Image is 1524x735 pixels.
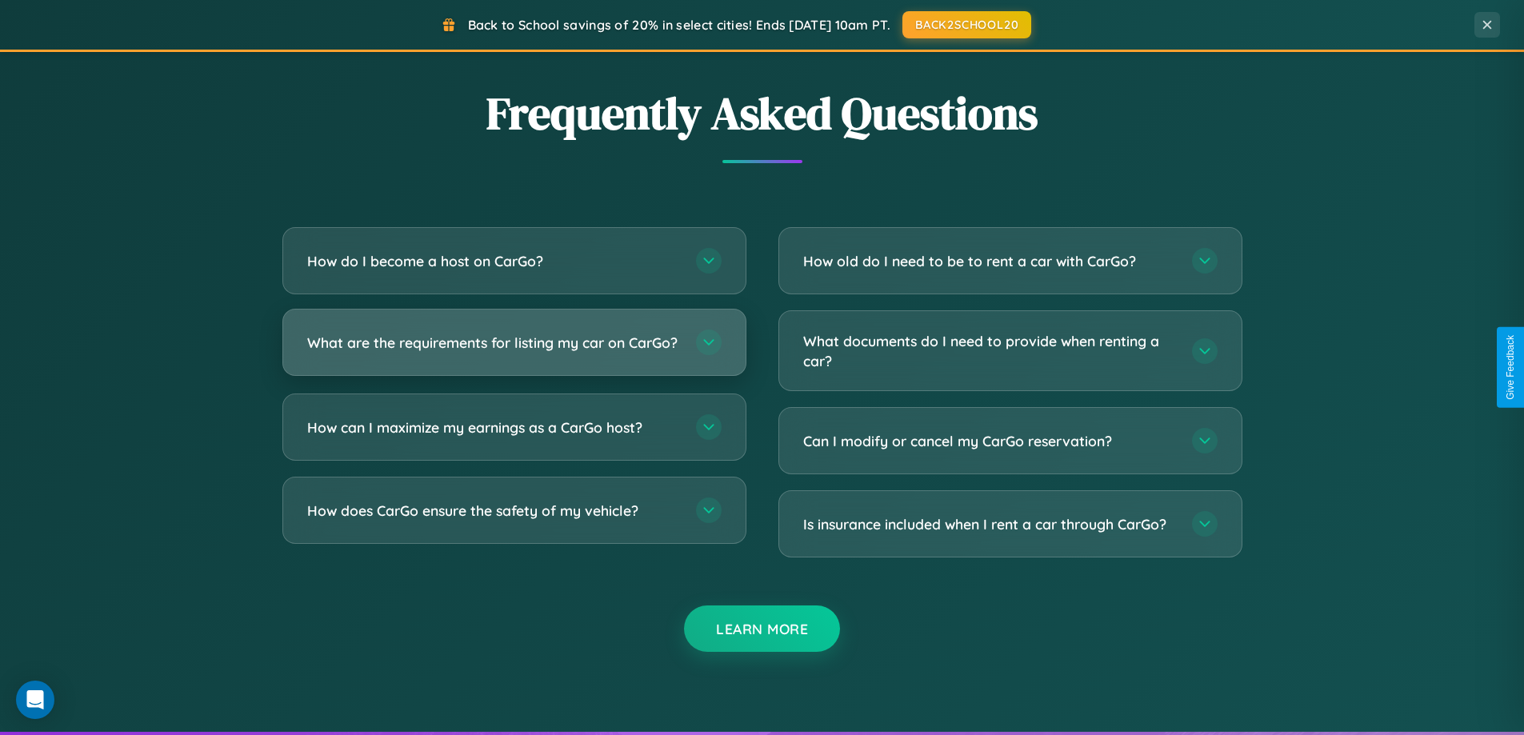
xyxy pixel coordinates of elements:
h3: What are the requirements for listing my car on CarGo? [307,333,680,353]
span: Back to School savings of 20% in select cities! Ends [DATE] 10am PT. [468,17,890,33]
button: Learn More [684,605,840,652]
h3: Is insurance included when I rent a car through CarGo? [803,514,1176,534]
h3: How old do I need to be to rent a car with CarGo? [803,251,1176,271]
h2: Frequently Asked Questions [282,82,1242,144]
h3: How do I become a host on CarGo? [307,251,680,271]
div: Open Intercom Messenger [16,681,54,719]
h3: Can I modify or cancel my CarGo reservation? [803,431,1176,451]
h3: How can I maximize my earnings as a CarGo host? [307,417,680,437]
div: Give Feedback [1505,335,1516,400]
button: BACK2SCHOOL20 [902,11,1031,38]
h3: How does CarGo ensure the safety of my vehicle? [307,501,680,521]
h3: What documents do I need to provide when renting a car? [803,331,1176,370]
